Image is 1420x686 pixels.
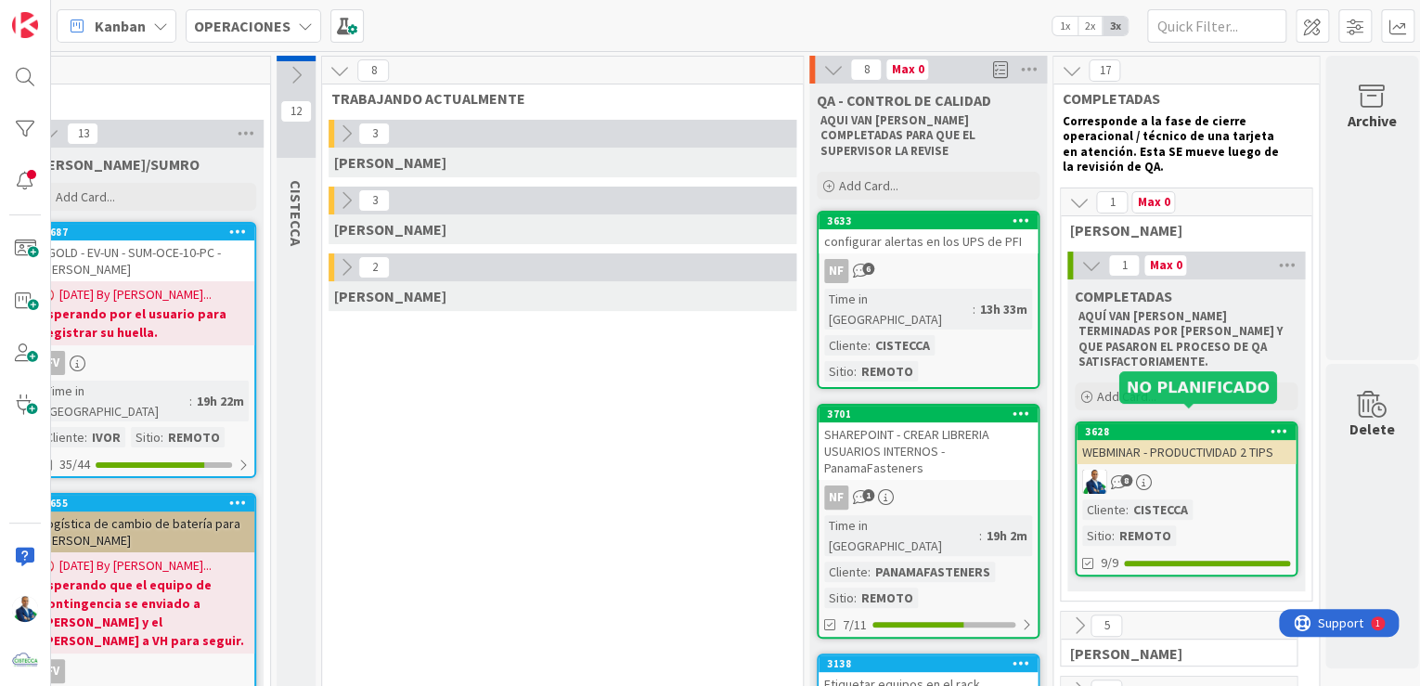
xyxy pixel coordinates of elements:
span: [DATE] By [PERSON_NAME]... [59,556,212,576]
div: 1 [97,7,101,22]
span: 13 [67,123,98,145]
span: 7/11 [843,615,867,635]
span: : [1126,499,1129,520]
span: 17 [1089,59,1120,82]
span: [DATE] By [PERSON_NAME]... [59,285,212,304]
span: IVOR/SUMRO [33,155,200,174]
span: : [854,361,857,382]
div: 13h 33m [975,299,1032,319]
div: NF [824,259,848,283]
b: OPERACIONES [194,17,290,35]
span: QA - CONTROL DE CALIDAD [817,91,991,110]
span: 6 [862,263,874,275]
div: 3687 [44,226,254,239]
span: : [973,299,975,319]
span: 3 [358,189,390,212]
span: Kanban [95,15,146,37]
div: SHAREPOINT - CREAR LIBRERIA USUARIOS INTERNOS - PanamaFasteners [819,422,1038,480]
div: 19h 2m [982,525,1032,546]
div: NF [819,485,1038,510]
div: 3633 [819,213,1038,229]
b: Esperando que el equipo de contingencia se enviado a [PERSON_NAME] y el [PERSON_NAME] a VH para s... [41,576,249,650]
span: FERNANDO [334,287,446,305]
span: CISTECCA [287,180,305,246]
b: Esperando por el usuario para registrar su huella. [41,304,249,342]
a: 3701SHAREPOINT - CREAR LIBRERIA USUARIOS INTERNOS - PanamaFastenersNFTime in [GEOGRAPHIC_DATA]:19... [817,404,1039,639]
div: 3138 [819,655,1038,672]
span: COMPLETADAS [1063,89,1296,108]
span: NAVIL [334,220,446,239]
div: REMOTO [857,588,918,608]
div: Time in [GEOGRAPHIC_DATA] [824,515,979,556]
div: 3701SHAREPOINT - CREAR LIBRERIA USUARIOS INTERNOS - PanamaFasteners [819,406,1038,480]
span: : [84,427,87,447]
img: Visit kanbanzone.com [12,12,38,38]
div: Time in [GEOGRAPHIC_DATA] [824,289,973,330]
span: 1 [1108,254,1140,277]
span: GABRIEL [1070,221,1288,239]
span: Add Card... [839,177,898,194]
span: 2x [1078,17,1103,35]
div: 3655 [44,497,254,510]
input: Quick Filter... [1147,9,1286,43]
div: Archive [1348,110,1397,132]
span: 2 [358,256,390,278]
div: CISTECCA [871,335,935,356]
span: TRABAJANDO ACTUALMENTE [331,89,780,108]
div: 3655 [35,495,254,511]
span: Add Card... [1097,388,1156,405]
div: Sitio [1082,525,1112,546]
div: 3628 [1085,425,1296,438]
img: avatar [12,648,38,674]
span: : [161,427,163,447]
div: REMOTO [1115,525,1176,546]
div: PANAMAFASTENERS [871,562,995,582]
div: CISTECCA [1129,499,1193,520]
img: GA [12,596,38,622]
h5: NO PLANIFICADO [1127,379,1270,396]
div: WEBMINAR - PRODUCTIVIDAD 2 TIPS [1077,440,1296,464]
div: Delete [1349,418,1395,440]
div: IVOR [87,427,125,447]
img: GA [1082,470,1106,494]
span: 5 [1091,615,1122,637]
div: Sitio [131,427,161,447]
div: FV [35,659,254,683]
div: Logística de cambio de batería para [PERSON_NAME] [35,511,254,552]
div: Sitio [824,588,854,608]
span: 8 [357,59,389,82]
div: 19h 22m [192,391,249,411]
div: 3633 [827,214,1038,227]
strong: AQUÍ VAN [PERSON_NAME] TERMINADAS POR [PERSON_NAME] Y QUE PASARON EL PROCESO DE QA SATISFACTORIAM... [1078,308,1285,369]
span: COMPLETADAS [1075,287,1172,305]
div: Cliente [824,335,868,356]
div: FV [41,659,65,683]
div: REMOTO [857,361,918,382]
div: GA [1077,470,1296,494]
div: 3628WEBMINAR - PRODUCTIVIDAD 2 TIPS [1077,423,1296,464]
a: 3687#GOLD - EV-UN - SUM-OCE-10-PC - [PERSON_NAME][DATE] By [PERSON_NAME]...Esperando por el usuar... [33,222,256,478]
span: : [1112,525,1115,546]
div: 3701 [819,406,1038,422]
strong: Corresponde a la fase de cierre operacional / técnico de una tarjeta en atención. Esta SE mueve l... [1063,113,1282,175]
span: : [189,391,192,411]
span: : [854,588,857,608]
span: 9/9 [1101,553,1118,573]
a: 3633configurar alertas en los UPS de PFINFTime in [GEOGRAPHIC_DATA]:13h 33mCliente:CISTECCASitio:... [817,211,1039,389]
div: Cliente [824,562,868,582]
span: 8 [850,58,882,81]
div: REMOTO [163,427,225,447]
div: FV [35,351,254,375]
div: FV [41,351,65,375]
span: : [868,562,871,582]
span: Support [39,3,84,25]
span: 35/44 [59,455,90,474]
span: 3 [358,123,390,145]
div: NF [819,259,1038,283]
div: Max 0 [1149,261,1181,270]
div: 3701 [827,408,1038,421]
div: 3687#GOLD - EV-UN - SUM-OCE-10-PC - [PERSON_NAME] [35,224,254,281]
span: : [979,525,982,546]
span: Add Card... [56,188,115,205]
div: Max 0 [891,65,923,74]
